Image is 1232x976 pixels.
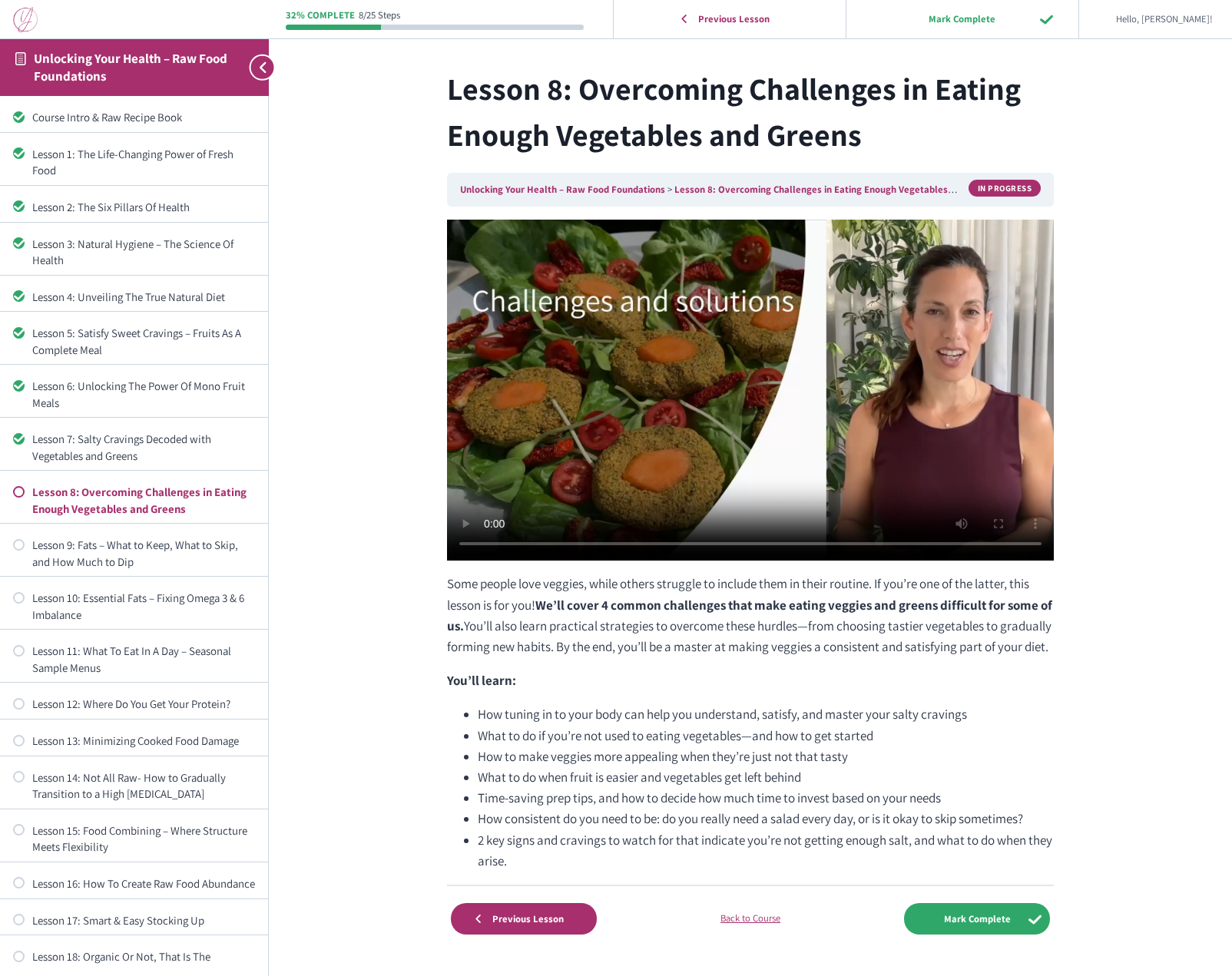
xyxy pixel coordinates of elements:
li: How tuning in to your body can help you understand, satisfy, and master your salty cravings [478,704,1054,725]
li: How consistent do you need to be: do you really need a salad every day, or is it okay to skip som... [478,809,1054,829]
h1: Lesson 8: Overcoming Challenges in Eating Enough Vegetables and Greens [447,65,1054,157]
li: What to do when fruit is easier and vegetables get left behind [478,767,1054,788]
a: Unlocking Your Health – Raw Food Foundations [460,183,665,196]
div: Lesson 17: Smart & Easy Stocking Up [32,912,255,928]
div: Lesson 10: Essential Fats – Fixing Omega 3 & 6 Imbalance [32,590,255,623]
div: Lesson 2: The Six Pillars Of Health [32,199,255,215]
a: Completed Lesson 2: The Six Pillars Of Health [13,199,255,215]
div: Not started [13,486,25,498]
button: Toggle sidebar navigation [241,38,269,96]
div: Lesson 11: What To Eat In A Day – Seasonal Sample Menus [32,643,255,676]
span: Previous Lesson [482,913,574,925]
div: Lesson 6: Unlocking The Power Of Mono Fruit Meals [32,378,255,411]
a: Not started Lesson 9: Fats – What to Keep, What to Skip, and How Much to Dip [13,537,255,570]
li: How to make veggies more appealing when they’re just not that tasty [478,746,1054,767]
div: Not started [13,698,25,710]
p: Some people love veggies, while others struggle to include them in their routine. If you’re one o... [447,574,1054,657]
input: Mark Complete [904,903,1050,935]
div: Lesson 12: Where Do You Get Your Protein? [32,696,255,712]
a: Not started Lesson 12: Where Do You Get Your Protein? [13,696,255,712]
div: Not started [13,951,25,962]
div: 8/25 Steps [359,11,400,21]
li: Time-saving prep tips, and how to decide how much time to invest based on your needs [478,788,1054,809]
div: 32% Complete [286,11,355,21]
div: Course Intro & Raw Recipe Book [32,109,255,125]
div: Not started [13,539,25,551]
a: Completed Lesson 6: Unlocking The Power Of Mono Fruit Meals [13,378,255,411]
a: Not started Lesson 10: Essential Fats – Fixing Omega 3 & 6 Imbalance [13,590,255,623]
div: Lesson 3: Natural Hygiene – The Science Of Health [32,236,255,269]
span: Previous Lesson [688,13,780,25]
a: Completed Lesson 3: Natural Hygiene – The Science Of Health [13,236,255,269]
a: Unlocking Your Health – Raw Food Foundations [34,50,227,84]
div: Not started [13,592,25,604]
a: Previous Lesson [618,3,841,35]
div: Lesson 13: Minimizing Cooked Food Damage [32,733,255,749]
li: What to do if you’re not used to eating vegetables—and how to get started [478,726,1054,746]
nav: Breadcrumbs [447,173,1054,207]
a: Back to Course [677,911,823,926]
div: Completed [13,147,25,159]
a: Not started Lesson 14: Not All Raw- How to Gradually Transition to a High [MEDICAL_DATA] [13,769,255,802]
a: Not started Lesson 8: Overcoming Challenges in Eating Enough Vegetables and Greens [13,484,255,517]
div: Lesson 5: Satisfy Sweet Cravings – Fruits As A Complete Meal [32,325,255,358]
div: Not started [13,877,25,888]
a: Completed Lesson 4: Unveiling The True Natural Diet [13,289,255,305]
a: Not started Lesson 11: What To Eat In A Day – Seasonal Sample Menus [13,643,255,676]
a: Not started Lesson 17: Smart & Easy Stocking Up [13,912,255,928]
strong: You’ll learn: [447,672,516,689]
div: Completed [13,380,25,392]
div: Not started [13,735,25,746]
input: Mark Complete [863,3,1061,35]
li: 2 key signs and cravings to watch for that indicate you’re not getting enough salt, and what to d... [478,830,1054,872]
div: Not started [13,771,25,782]
div: Not started [13,645,25,657]
a: Previous Lesson [451,903,597,935]
div: Not started [13,824,25,835]
a: Completed Lesson 1: The Life-Changing Power of Fresh Food [13,146,255,179]
div: Not started [13,914,25,925]
a: Completed Course Intro & Raw Recipe Book [13,109,255,125]
div: Lesson 9: Fats – What to Keep, What to Skip, and How Much to Dip [32,537,255,570]
div: Lesson 4: Unveiling The True Natural Diet [32,289,255,305]
a: Lesson 8: Overcoming Challenges in Eating Enough Vegetables and Greens [674,183,999,196]
div: Lesson 1: The Life-Changing Power of Fresh Food [32,146,255,179]
div: Completed [13,111,25,123]
div: Completed [13,200,25,212]
a: Not started Lesson 16: How To Create Raw Food Abundance [13,875,255,892]
div: In Progress [969,180,1042,197]
div: Completed [13,433,25,445]
div: Lesson 16: How To Create Raw Food Abundance [32,875,255,892]
div: Lesson 7: Salty Cravings Decoded with Vegetables and Greens [32,431,255,464]
a: Completed Lesson 7: Salty Cravings Decoded with Vegetables and Greens [13,431,255,464]
div: Lesson 14: Not All Raw- How to Gradually Transition to a High [MEDICAL_DATA] [32,769,255,802]
div: Completed [13,290,25,302]
span: Hello, [PERSON_NAME]! [1116,12,1213,27]
div: Lesson 8: Overcoming Challenges in Eating Enough Vegetables and Greens [32,484,255,517]
strong: We’ll cover 4 common challenges that make eating veggies and greens difficult for some of us. [447,597,1052,634]
a: Completed Lesson 5: Satisfy Sweet Cravings – Fruits As A Complete Meal [13,325,255,358]
a: Not started Lesson 15: Food Combining – Where Structure Meets Flexibility [13,822,255,855]
div: Completed [13,327,25,339]
a: Not started Lesson 13: Minimizing Cooked Food Damage [13,733,255,749]
div: Completed [13,237,25,249]
div: Lesson 15: Food Combining – Where Structure Meets Flexibility [32,822,255,855]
